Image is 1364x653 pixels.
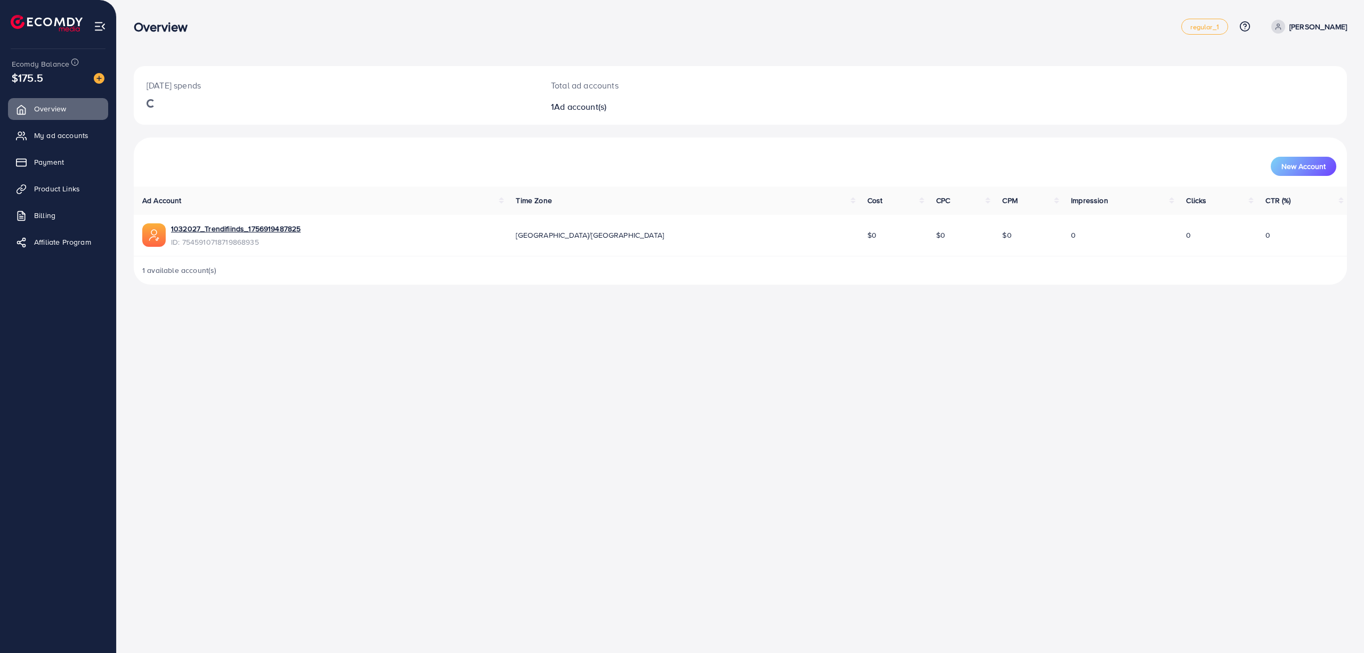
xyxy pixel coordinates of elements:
[1181,19,1228,35] a: regular_1
[1267,20,1347,34] a: [PERSON_NAME]
[8,205,108,226] a: Billing
[1002,230,1011,240] span: $0
[1265,230,1270,240] span: 0
[34,103,66,114] span: Overview
[34,157,64,167] span: Payment
[12,59,69,69] span: Ecomdy Balance
[171,237,301,247] span: ID: 7545910718719868935
[34,237,91,247] span: Affiliate Program
[516,195,551,206] span: Time Zone
[34,130,88,141] span: My ad accounts
[142,195,182,206] span: Ad Account
[867,195,883,206] span: Cost
[171,223,301,234] a: 1032027_Trendifiinds_1756919487825
[34,210,55,221] span: Billing
[551,79,829,92] p: Total ad accounts
[134,19,196,35] h3: Overview
[936,230,945,240] span: $0
[1265,195,1290,206] span: CTR (%)
[1281,163,1326,170] span: New Account
[936,195,950,206] span: CPC
[1186,195,1206,206] span: Clicks
[1289,20,1347,33] p: [PERSON_NAME]
[1271,157,1336,176] button: New Account
[147,79,525,92] p: [DATE] spends
[1190,23,1219,30] span: regular_1
[142,223,166,247] img: ic-ads-acc.e4c84228.svg
[8,151,108,173] a: Payment
[516,230,664,240] span: [GEOGRAPHIC_DATA]/[GEOGRAPHIC_DATA]
[551,102,829,112] h2: 1
[1071,195,1108,206] span: Impression
[554,101,606,112] span: Ad account(s)
[11,15,83,31] img: logo
[8,98,108,119] a: Overview
[142,265,217,276] span: 1 available account(s)
[12,70,43,85] span: $175.5
[8,231,108,253] a: Affiliate Program
[94,20,106,33] img: menu
[1071,230,1076,240] span: 0
[94,73,104,84] img: image
[8,125,108,146] a: My ad accounts
[867,230,876,240] span: $0
[1002,195,1017,206] span: CPM
[34,183,80,194] span: Product Links
[1186,230,1191,240] span: 0
[8,178,108,199] a: Product Links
